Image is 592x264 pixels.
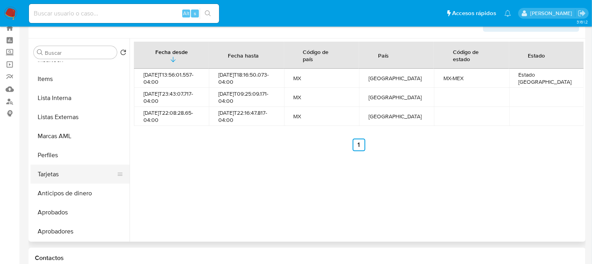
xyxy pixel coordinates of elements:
span: s [194,10,196,17]
div: [DATE]T22:08:28.65-04:00 [143,109,199,123]
button: Marcas AML [31,127,130,146]
div: Código de país [294,42,349,68]
button: Lista Interna [31,89,130,108]
button: Tarjetas [31,165,123,184]
div: [DATE]T22:16:47.817-04:00 [218,109,274,123]
div: MX [294,75,349,82]
div: [DATE]T18:16:50.073-04:00 [218,71,274,85]
nav: Paginación [134,139,584,151]
a: Salir [578,9,586,17]
button: Aprobados [31,203,130,222]
a: Notificaciones [504,10,511,17]
button: Fecha desde [143,42,199,68]
button: Listas Externas [31,108,130,127]
span: Accesos rápidos [452,9,497,17]
div: Estado [GEOGRAPHIC_DATA] [519,71,575,85]
div: [GEOGRAPHIC_DATA] [369,113,424,120]
div: [GEOGRAPHIC_DATA] [369,75,424,82]
div: Fecha hasta [218,46,268,65]
button: Anticipos de dinero [31,184,130,203]
div: [DATE]T23:43:07.717-04:00 [143,90,199,104]
input: Buscar usuario o caso... [29,8,219,19]
button: Perfiles [31,146,130,165]
button: Aprobadores [31,222,130,241]
div: Código de estado [443,42,499,68]
input: Buscar [45,49,114,56]
button: Items [31,69,130,89]
div: MX [294,113,349,120]
h1: Contactos [35,254,579,262]
button: search-icon [200,8,216,19]
div: [DATE]T13:56:01.557-04:00 [143,71,199,85]
div: MX [294,94,349,101]
div: Estado [519,46,555,65]
a: Ir a la página 1 [353,139,365,151]
div: País [369,46,398,65]
span: Alt [183,10,189,17]
span: 3.161.2 [577,19,588,25]
p: fernando.ftapiamartinez@mercadolibre.com.mx [530,10,575,17]
button: Buscar [37,49,43,56]
div: MX-MEX [443,75,499,82]
div: [GEOGRAPHIC_DATA] [369,94,424,101]
button: Volver al orden por defecto [120,49,126,58]
div: [DATE]T09:25:09.171-04:00 [218,90,274,104]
